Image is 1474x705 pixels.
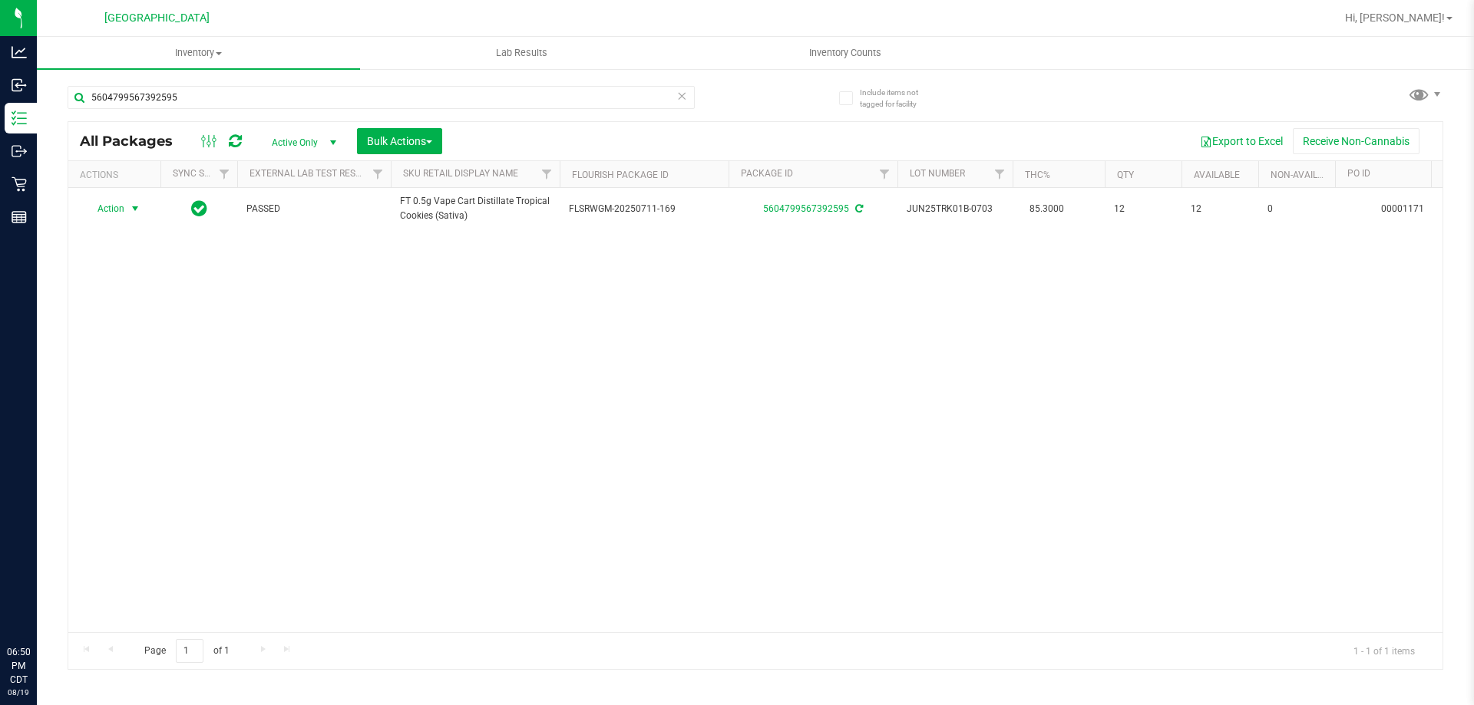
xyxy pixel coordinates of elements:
inline-svg: Inbound [12,77,27,93]
span: Clear [676,86,687,106]
a: Inventory [37,37,360,69]
a: 5604799567392595 [763,203,849,214]
a: External Lab Test Result [250,168,370,179]
span: FT 0.5g Vape Cart Distillate Tropical Cookies (Sativa) [400,194,550,223]
span: Sync from Compliance System [853,203,863,214]
span: Include items not tagged for facility [860,87,937,110]
span: Page of 1 [131,639,242,663]
a: Filter [365,161,391,187]
inline-svg: Outbound [12,143,27,159]
a: Lab Results [360,37,683,69]
a: Flourish Package ID [572,170,669,180]
button: Receive Non-Cannabis [1293,128,1419,154]
a: THC% [1025,170,1050,180]
span: FLSRWGM-20250711-169 [569,202,719,216]
span: PASSED [246,202,382,216]
a: Inventory Counts [683,37,1006,69]
a: Lot Number [910,168,965,179]
a: Sku Retail Display Name [403,168,518,179]
span: In Sync [191,198,207,219]
span: JUN25TRK01B-0703 [907,202,1003,216]
a: 00001171 [1381,203,1424,214]
a: PO ID [1347,168,1370,179]
span: 12 [1114,202,1172,216]
a: Filter [212,161,237,187]
p: 06:50 PM CDT [7,645,30,687]
iframe: Resource center [15,582,61,628]
input: 1 [176,639,203,663]
span: Inventory Counts [788,46,902,60]
span: 1 - 1 of 1 items [1341,639,1427,662]
span: [GEOGRAPHIC_DATA] [104,12,210,25]
a: Qty [1117,170,1134,180]
span: Bulk Actions [367,135,432,147]
inline-svg: Retail [12,176,27,192]
span: All Packages [80,133,188,150]
a: Non-Available [1271,170,1339,180]
a: Sync Status [173,168,232,179]
button: Bulk Actions [357,128,442,154]
span: select [126,198,145,219]
a: Filter [987,161,1013,187]
span: Action [84,198,125,219]
span: Inventory [37,46,360,60]
span: Hi, [PERSON_NAME]! [1345,12,1445,24]
div: Actions [80,170,154,180]
span: Lab Results [475,46,568,60]
inline-svg: Analytics [12,44,27,60]
a: Available [1194,170,1240,180]
a: Filter [534,161,560,187]
inline-svg: Inventory [12,110,27,126]
a: Filter [872,161,897,187]
span: 12 [1191,202,1249,216]
p: 08/19 [7,687,30,698]
inline-svg: Reports [12,209,27,225]
span: 0 [1267,202,1326,216]
button: Export to Excel [1190,128,1293,154]
a: Package ID [741,168,793,179]
input: Search Package ID, Item Name, SKU, Lot or Part Number... [68,86,695,109]
span: 85.3000 [1022,198,1072,220]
